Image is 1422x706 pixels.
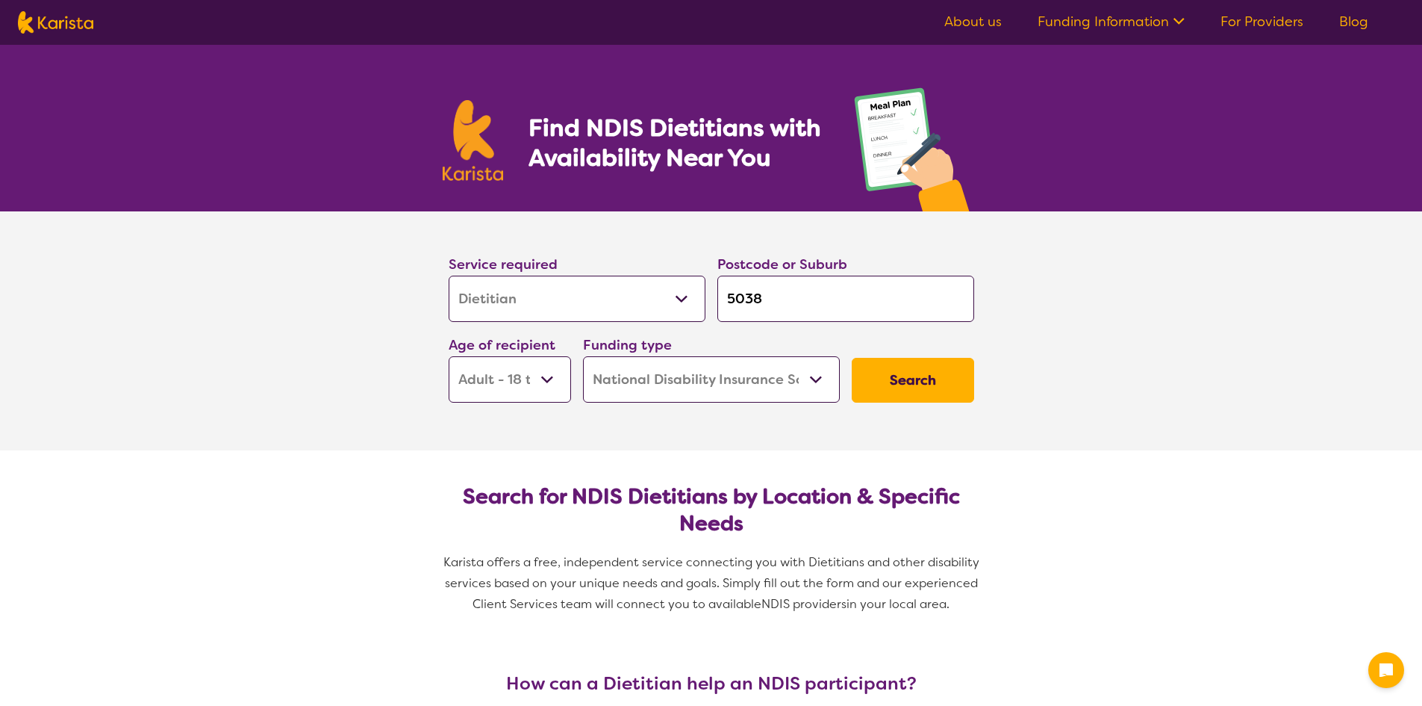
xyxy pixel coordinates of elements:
h2: Search for NDIS Dietitians by Location & Specific Needs [461,483,962,537]
a: Blog [1339,13,1368,31]
img: Karista logo [18,11,93,34]
span: in your local area. [846,596,949,612]
a: Funding Information [1038,13,1185,31]
span: NDIS [761,596,790,612]
h3: How can a Dietitian help an NDIS participant? [443,673,980,694]
h1: Find NDIS Dietitians with Availability Near You [528,113,823,173]
label: Age of recipient [449,336,555,354]
label: Funding type [583,336,672,354]
input: Type [717,276,974,322]
a: About us [944,13,1002,31]
img: Karista logo [443,100,504,181]
span: providers [793,596,846,612]
span: Karista offers a free, independent service connecting you with Dietitians and other disability se... [443,554,982,612]
img: dietitian [849,81,980,211]
label: Service required [449,256,558,273]
a: For Providers [1220,13,1303,31]
label: Postcode or Suburb [717,256,847,273]
button: Search [852,358,974,403]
